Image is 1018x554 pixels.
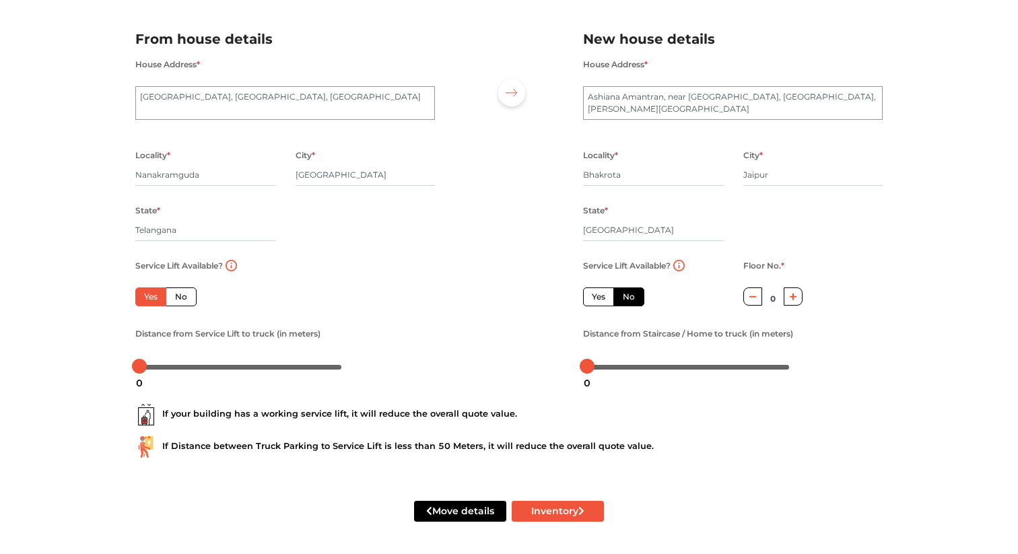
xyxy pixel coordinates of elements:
label: State [135,202,160,219]
img: ... [135,404,157,425]
div: If your building has a working service lift, it will reduce the overall quote value. [135,404,883,425]
div: 0 [578,372,596,394]
label: Service Lift Available? [583,257,671,275]
label: Yes [583,287,614,306]
label: Yes [135,287,166,306]
label: City [743,147,763,164]
label: Distance from Staircase / Home to truck (in meters) [583,325,793,343]
label: City [296,147,315,164]
div: 0 [131,372,148,394]
label: Locality [583,147,618,164]
label: State [583,202,608,219]
label: Distance from Service Lift to truck (in meters) [135,325,320,343]
label: No [166,287,197,306]
label: House Address [135,56,200,73]
div: If Distance between Truck Parking to Service Lift is less than 50 Meters, it will reduce the over... [135,436,883,458]
button: Inventory [512,501,604,522]
img: ... [135,436,157,458]
textarea: Ashiana Amantran, near [GEOGRAPHIC_DATA], [GEOGRAPHIC_DATA], [PERSON_NAME][GEOGRAPHIC_DATA] [583,86,883,120]
label: Service Lift Available? [135,257,223,275]
label: No [613,287,644,306]
label: House Address [583,56,648,73]
label: Locality [135,147,170,164]
h2: From house details [135,28,435,50]
label: Floor No. [743,257,784,275]
button: Move details [414,501,506,522]
textarea: [GEOGRAPHIC_DATA], [GEOGRAPHIC_DATA], [GEOGRAPHIC_DATA] [135,86,435,120]
h2: New house details [583,28,883,50]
